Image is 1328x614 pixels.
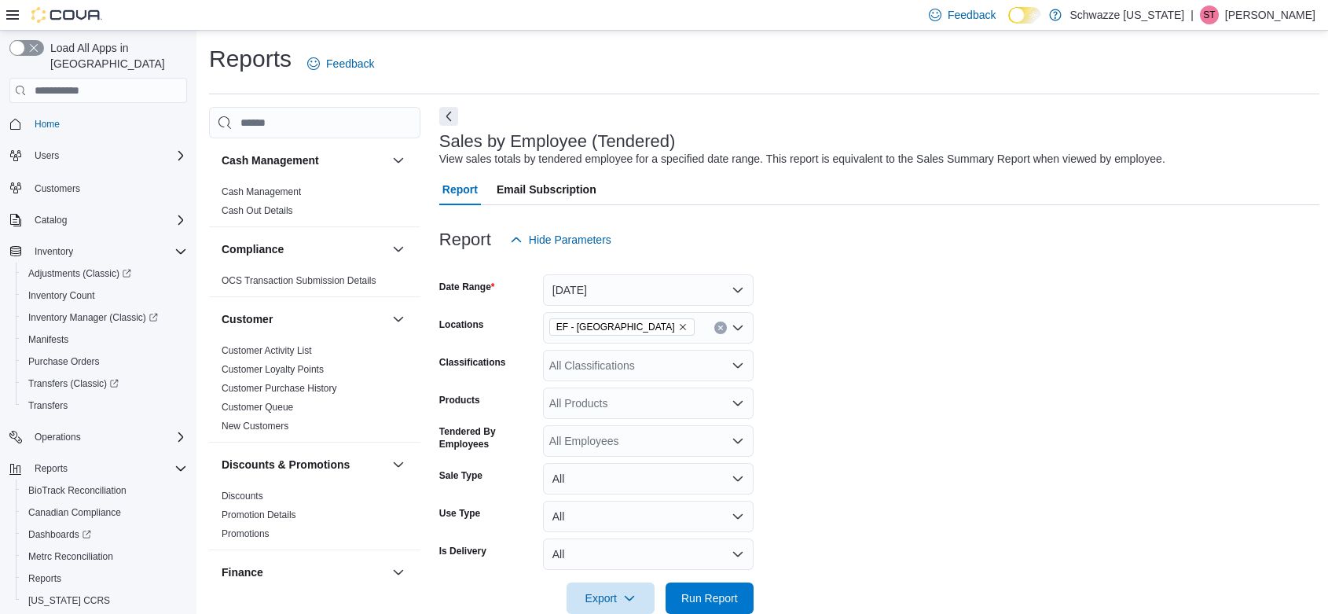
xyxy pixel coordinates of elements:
[222,364,324,375] a: Customer Loyalty Points
[222,345,312,356] a: Customer Activity List
[222,420,288,432] span: New Customers
[22,374,187,393] span: Transfers (Classic)
[3,112,193,135] button: Home
[22,264,138,283] a: Adjustments (Classic)
[22,308,164,327] a: Inventory Manager (Classic)
[28,178,187,197] span: Customers
[439,281,495,293] label: Date Range
[732,322,744,334] button: Open list of options
[439,318,484,331] label: Locations
[16,263,193,285] a: Adjustments (Classic)
[732,397,744,410] button: Open list of options
[22,396,187,415] span: Transfers
[22,525,187,544] span: Dashboards
[35,149,59,162] span: Users
[16,546,193,568] button: Metrc Reconciliation
[543,463,754,495] button: All
[3,145,193,167] button: Users
[16,329,193,351] button: Manifests
[28,399,68,412] span: Transfers
[556,319,675,335] span: EF - [GEOGRAPHIC_DATA]
[497,174,596,205] span: Email Subscription
[222,457,386,472] button: Discounts & Promotions
[1225,6,1315,24] p: [PERSON_NAME]
[222,401,293,414] span: Customer Queue
[222,241,284,257] h3: Compliance
[678,322,688,332] button: Remove EF - Glendale from selection in this group
[28,550,113,563] span: Metrc Reconciliation
[543,501,754,532] button: All
[22,547,119,566] a: Metrc Reconciliation
[209,271,420,296] div: Compliance
[22,503,127,522] a: Canadian Compliance
[222,509,296,521] span: Promotion Details
[222,528,270,539] a: Promotions
[439,356,506,369] label: Classifications
[28,377,119,390] span: Transfers (Classic)
[35,245,73,258] span: Inventory
[22,330,75,349] a: Manifests
[389,563,408,582] button: Finance
[222,311,386,327] button: Customer
[22,591,187,610] span: Washington CCRS
[222,509,296,520] a: Promotion Details
[439,151,1165,167] div: View sales totals by tendered employee for a specified date range. This report is equivalent to t...
[222,457,350,472] h3: Discounts & Promotions
[31,7,102,23] img: Cova
[28,114,187,134] span: Home
[222,311,273,327] h3: Customer
[222,564,386,580] button: Finance
[3,176,193,199] button: Customers
[222,597,297,610] span: GL Account Totals
[16,373,193,395] a: Transfers (Classic)
[28,267,131,280] span: Adjustments (Classic)
[28,528,91,541] span: Dashboards
[22,330,187,349] span: Manifests
[389,310,408,329] button: Customer
[22,547,187,566] span: Metrc Reconciliation
[35,182,80,195] span: Customers
[22,525,97,544] a: Dashboards
[28,572,61,585] span: Reports
[16,285,193,307] button: Inventory Count
[28,146,65,165] button: Users
[543,539,754,570] button: All
[28,289,95,302] span: Inventory Count
[389,151,408,170] button: Cash Management
[439,507,480,520] label: Use Type
[28,146,187,165] span: Users
[16,590,193,612] button: [US_STATE] CCRS
[389,240,408,259] button: Compliance
[3,209,193,231] button: Catalog
[222,344,312,357] span: Customer Activity List
[439,230,491,249] h3: Report
[28,506,121,519] span: Canadian Compliance
[22,569,68,588] a: Reports
[209,182,420,226] div: Cash Management
[222,186,301,197] a: Cash Management
[222,241,386,257] button: Compliance
[504,224,618,256] button: Hide Parameters
[28,115,66,134] a: Home
[35,118,60,131] span: Home
[16,502,193,524] button: Canadian Compliance
[222,275,376,286] a: OCS Transaction Submission Details
[28,242,79,261] button: Inventory
[28,211,187,230] span: Catalog
[44,40,187,72] span: Load All Apps in [GEOGRAPHIC_DATA]
[222,204,293,217] span: Cash Out Details
[16,480,193,502] button: BioTrack Reconciliation
[732,359,744,372] button: Open list of options
[22,481,187,500] span: BioTrack Reconciliation
[732,435,744,447] button: Open list of options
[222,402,293,413] a: Customer Queue
[1008,7,1041,24] input: Dark Mode
[28,428,87,447] button: Operations
[22,286,187,305] span: Inventory Count
[28,484,127,497] span: BioTrack Reconciliation
[16,307,193,329] a: Inventory Manager (Classic)
[28,211,73,230] button: Catalog
[1069,6,1184,24] p: Schwazze [US_STATE]
[389,455,408,474] button: Discounts & Promotions
[543,274,754,306] button: [DATE]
